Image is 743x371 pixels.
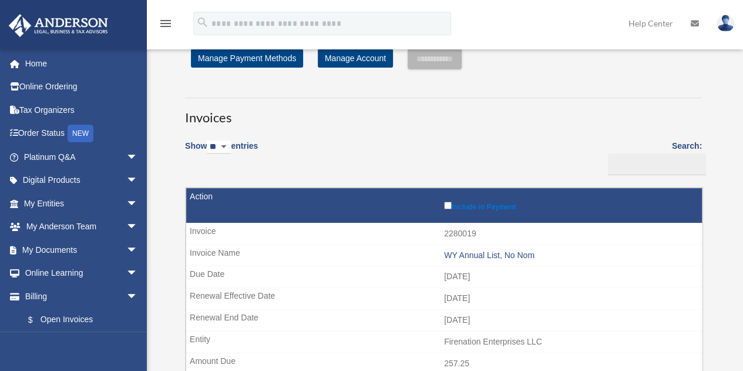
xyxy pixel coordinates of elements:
span: arrow_drop_down [126,262,150,286]
span: arrow_drop_down [126,238,150,262]
a: $Open Invoices [16,308,144,332]
span: arrow_drop_down [126,192,150,216]
label: Show entries [185,139,258,166]
select: Showentries [207,141,231,154]
a: Tax Organizers [8,98,156,122]
a: Manage Account [318,49,393,68]
img: Anderson Advisors Platinum Portal [5,14,112,37]
div: NEW [68,125,93,142]
a: My Anderson Teamarrow_drop_down [8,215,156,239]
a: Order StatusNEW [8,122,156,146]
input: Search: [608,153,706,176]
td: [DATE] [186,288,702,310]
label: Search: [604,139,702,175]
span: $ [35,313,41,327]
a: Billingarrow_drop_down [8,285,150,308]
label: Include in Payment [444,199,696,211]
a: menu [159,21,173,31]
span: arrow_drop_down [126,145,150,169]
td: Firenation Enterprises LLC [186,331,702,353]
td: [DATE] [186,309,702,332]
img: User Pic [717,15,734,32]
a: My Entitiesarrow_drop_down [8,192,156,215]
i: menu [159,16,173,31]
i: search [196,16,209,29]
span: arrow_drop_down [126,215,150,239]
span: arrow_drop_down [126,169,150,193]
span: arrow_drop_down [126,285,150,309]
td: [DATE] [186,266,702,288]
a: My Documentsarrow_drop_down [8,238,156,262]
input: Include in Payment [444,202,452,209]
a: Online Learningarrow_drop_down [8,262,156,285]
a: Online Ordering [8,75,156,99]
a: Digital Productsarrow_drop_down [8,169,156,192]
div: WY Annual List, No Nom [444,250,696,260]
a: Home [8,52,156,75]
a: Platinum Q&Aarrow_drop_down [8,145,156,169]
td: 2280019 [186,223,702,245]
h3: Invoices [185,98,702,127]
a: Manage Payment Methods [191,49,303,68]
